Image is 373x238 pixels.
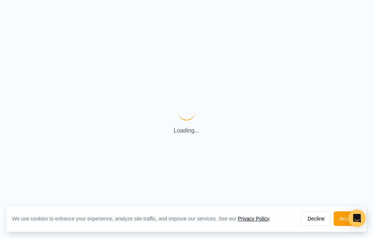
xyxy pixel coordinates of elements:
a: Privacy Policy [238,216,269,222]
div: We use cookies to enhance your experience, analyze site traffic, and improve our services. See our . [12,215,276,222]
button: Accept [334,211,361,226]
div: Open Intercom Messenger [348,210,366,227]
button: Decline [301,211,331,226]
p: Loading... [174,126,199,135]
